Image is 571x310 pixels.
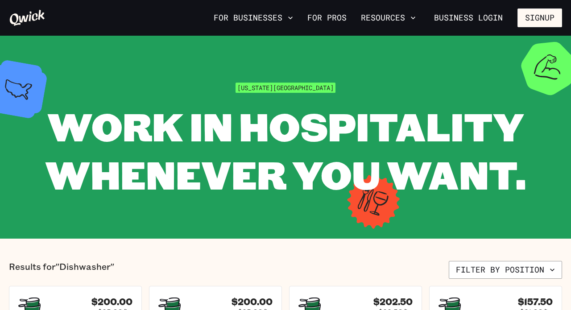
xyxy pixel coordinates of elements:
[210,10,297,25] button: For Businesses
[236,83,335,93] span: [US_STATE][GEOGRAPHIC_DATA]
[373,296,413,307] h4: $202.50
[357,10,419,25] button: Resources
[45,100,526,199] span: WORK IN HOSPITALITY WHENEVER YOU WANT.
[449,261,562,279] button: Filter by position
[232,296,273,307] h4: $200.00
[426,8,510,27] a: Business Login
[91,296,132,307] h4: $200.00
[9,261,114,279] p: Results for "Dishwasher"
[304,10,350,25] a: For Pros
[517,8,562,27] button: Signup
[518,296,553,307] h4: $157.50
